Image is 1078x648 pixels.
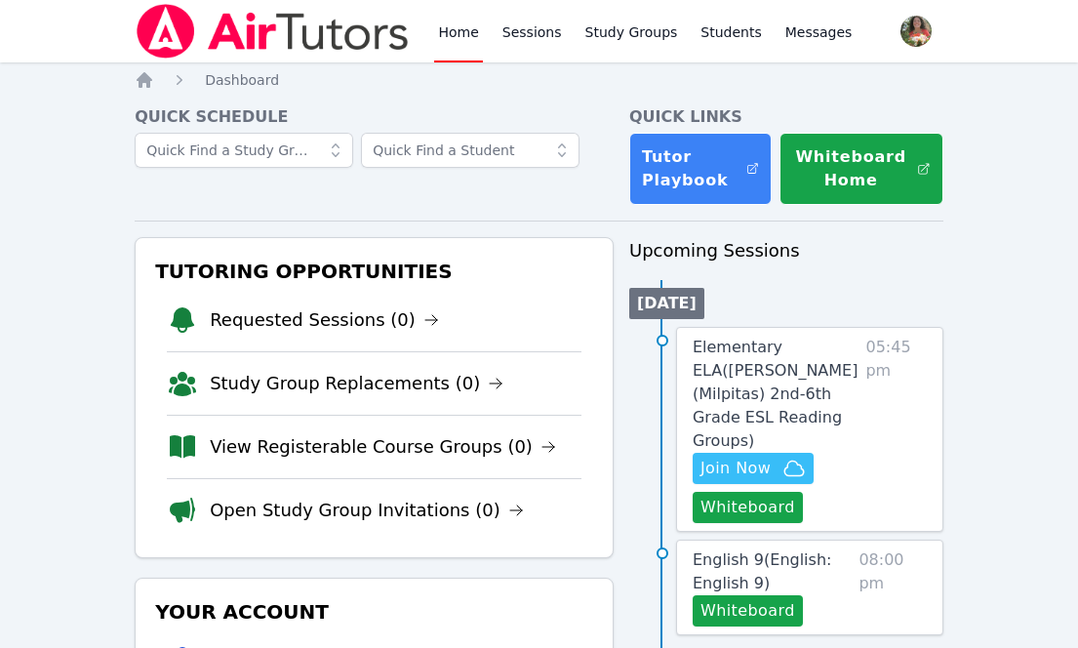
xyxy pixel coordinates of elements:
h4: Quick Schedule [135,105,614,129]
button: Whiteboard Home [779,133,943,205]
input: Quick Find a Student [361,133,579,168]
button: Whiteboard [693,595,803,627]
input: Quick Find a Study Group [135,133,353,168]
a: Requested Sessions (0) [210,306,439,334]
a: Open Study Group Invitations (0) [210,497,524,524]
span: English 9 ( English: English 9 ) [693,550,831,592]
span: 05:45 pm [865,336,926,523]
a: Elementary ELA([PERSON_NAME] (Milpitas) 2nd-6th Grade ESL Reading Groups) [693,336,858,453]
span: Join Now [700,457,771,480]
a: English 9(English: English 9) [693,548,851,595]
span: Elementary ELA ( [PERSON_NAME] (Milpitas) 2nd-6th Grade ESL Reading Groups ) [693,338,858,450]
button: Whiteboard [693,492,803,523]
h3: Upcoming Sessions [629,237,943,264]
h3: Your Account [151,594,597,629]
img: Air Tutors [135,4,411,59]
h3: Tutoring Opportunities [151,254,597,289]
a: Dashboard [205,70,279,90]
span: Messages [785,22,853,42]
span: 08:00 pm [858,548,926,627]
a: Tutor Playbook [629,133,772,205]
nav: Breadcrumb [135,70,943,90]
span: Dashboard [205,72,279,88]
a: View Registerable Course Groups (0) [210,433,556,461]
h4: Quick Links [629,105,943,129]
a: Study Group Replacements (0) [210,370,503,397]
li: [DATE] [629,288,704,319]
button: Join Now [693,453,814,484]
